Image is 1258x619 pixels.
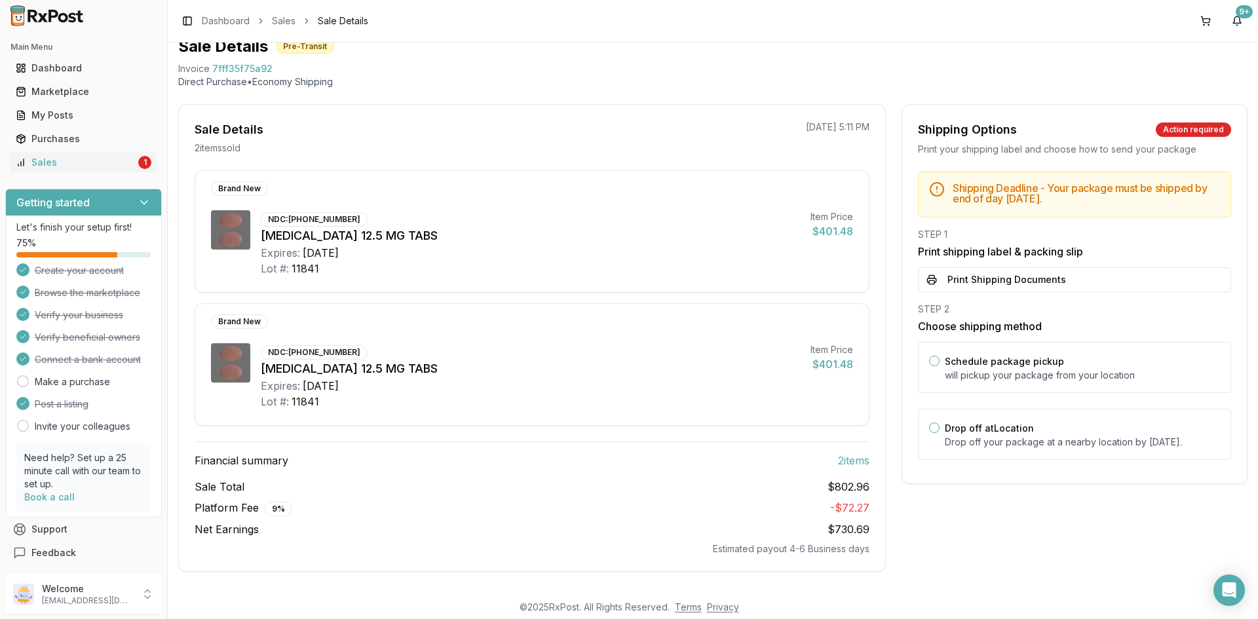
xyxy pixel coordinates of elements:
button: Sales1 [5,152,162,173]
img: Movantik 12.5 MG TABS [211,210,250,250]
div: Open Intercom Messenger [1213,574,1245,606]
div: 11841 [292,261,319,276]
div: Expires: [261,378,300,394]
label: Schedule package pickup [945,356,1064,367]
button: 9+ [1227,10,1248,31]
div: STEP 1 [918,228,1231,241]
p: will pickup your package from your location [945,369,1220,382]
span: - $72.27 [830,501,869,514]
div: Marketplace [16,85,151,98]
a: Sales1 [10,151,157,174]
button: Feedback [5,541,162,565]
div: Lot #: [261,261,289,276]
div: [MEDICAL_DATA] 12.5 MG TABS [261,227,800,245]
div: Brand New [211,181,268,196]
button: Marketplace [5,81,162,102]
div: [DATE] [303,245,339,261]
a: Purchases [10,127,157,151]
label: Drop off at Location [945,422,1034,434]
span: 75 % [16,236,36,250]
span: $802.96 [828,479,869,495]
img: RxPost Logo [5,5,89,26]
div: $401.48 [810,223,853,239]
span: Feedback [31,546,76,559]
h1: Sale Details [178,36,268,57]
span: Browse the marketplace [35,286,140,299]
div: Dashboard [16,62,151,75]
p: Drop off your package at a nearby location by [DATE] . [945,436,1220,449]
a: Invite your colleagues [35,420,130,433]
div: Action required [1156,122,1231,137]
div: Item Price [810,210,853,223]
p: Need help? Set up a 25 minute call with our team to set up. [24,451,143,491]
span: Connect a bank account [35,353,141,366]
p: [EMAIL_ADDRESS][DOMAIN_NAME] [42,595,133,606]
div: Brand New [211,314,268,329]
div: 11841 [292,394,319,409]
button: Print Shipping Documents [918,267,1231,292]
h3: Print shipping label & packing slip [918,244,1231,259]
a: Privacy [707,601,739,612]
div: NDC: [PHONE_NUMBER] [261,345,368,360]
div: Pre-Transit [276,39,334,54]
div: Shipping Options [918,121,1017,139]
a: Dashboard [202,14,250,28]
h3: Getting started [16,195,90,210]
p: Direct Purchase • Economy Shipping [178,75,1248,88]
div: Purchases [16,132,151,145]
p: [DATE] 5:11 PM [806,121,869,134]
a: Sales [272,14,295,28]
div: 9 % [265,502,292,516]
div: [MEDICAL_DATA] 12.5 MG TABS [261,360,800,378]
span: Sale Details [318,14,368,28]
h3: Choose shipping method [918,318,1231,334]
a: Terms [675,601,702,612]
span: Verify your business [35,309,123,322]
div: Estimated payout 4-6 Business days [195,542,869,555]
span: 2 item s [838,453,869,468]
span: 7fff35f75a92 [212,62,273,75]
button: My Posts [5,105,162,126]
p: Let's finish your setup first! [16,221,151,234]
div: $401.48 [810,356,853,372]
div: 1 [138,156,151,169]
span: Post a listing [35,398,88,411]
span: Verify beneficial owners [35,331,140,344]
a: My Posts [10,103,157,127]
div: Invoice [178,62,210,75]
div: Item Price [810,343,853,356]
h5: Shipping Deadline - Your package must be shipped by end of day [DATE] . [953,183,1220,204]
div: Lot #: [261,394,289,409]
p: 2 item s sold [195,141,240,155]
p: Welcome [42,582,133,595]
div: Expires: [261,245,300,261]
div: NDC: [PHONE_NUMBER] [261,212,368,227]
button: Support [5,517,162,541]
a: Make a purchase [35,375,110,388]
div: Print your shipping label and choose how to send your package [918,143,1231,156]
span: Sale Total [195,479,244,495]
button: Purchases [5,128,162,149]
span: $730.69 [828,523,869,536]
div: [DATE] [303,378,339,394]
button: Dashboard [5,58,162,79]
div: 9+ [1236,5,1253,18]
img: Movantik 12.5 MG TABS [211,343,250,383]
a: Dashboard [10,56,157,80]
a: Marketplace [10,80,157,103]
div: My Posts [16,109,151,122]
div: Sales [16,156,136,169]
div: Sale Details [195,121,263,139]
span: Net Earnings [195,521,259,537]
span: Create your account [35,264,124,277]
a: Book a call [24,491,75,502]
h2: Main Menu [10,42,157,52]
span: Financial summary [195,453,288,468]
nav: breadcrumb [202,14,368,28]
img: User avatar [13,584,34,605]
div: STEP 2 [918,303,1231,316]
span: Platform Fee [195,500,292,516]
